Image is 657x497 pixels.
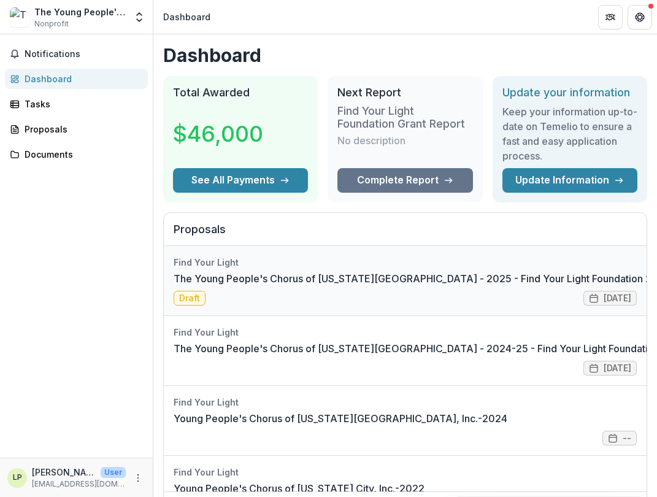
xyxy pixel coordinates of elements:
a: Dashboard [5,69,148,89]
h2: Total Awarded [173,86,308,99]
button: Partners [598,5,623,29]
a: Young People's Chorus of [US_STATE][GEOGRAPHIC_DATA], Inc.-2024 [174,411,507,426]
a: Tasks [5,94,148,114]
button: Notifications [5,44,148,64]
img: The Young People's Chorus of New York City [10,7,29,27]
h3: Find Your Light Foundation Grant Report [337,104,472,131]
a: Documents [5,144,148,164]
div: Dashboard [163,10,210,23]
h2: Proposals [174,223,637,246]
button: Get Help [628,5,652,29]
button: Open entity switcher [131,5,148,29]
button: More [131,471,145,485]
h3: Keep your information up-to-date on Temelio to ensure a fast and easy application process. [502,104,637,163]
button: See All Payments [173,168,308,193]
p: No description [337,133,405,148]
div: Proposals [25,123,138,136]
nav: breadcrumb [158,8,215,26]
span: Nonprofit [34,18,69,29]
div: The Young People's Chorus of [US_STATE][GEOGRAPHIC_DATA] [34,6,126,18]
h2: Update your information [502,86,637,99]
h3: $46,000 [173,117,265,150]
a: Young People's Chorus of [US_STATE] City, Inc.-2022 [174,481,425,496]
div: Laura Patterson [13,474,22,482]
a: Proposals [5,119,148,139]
div: Dashboard [25,72,138,85]
p: User [101,467,126,478]
h2: Next Report [337,86,472,99]
a: Complete Report [337,168,472,193]
p: [EMAIL_ADDRESS][DOMAIN_NAME] [32,479,126,490]
h1: Dashboard [163,44,647,66]
a: Update Information [502,168,637,193]
span: Notifications [25,49,143,60]
div: Tasks [25,98,138,110]
div: Documents [25,148,138,161]
p: [PERSON_NAME] [32,466,96,479]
